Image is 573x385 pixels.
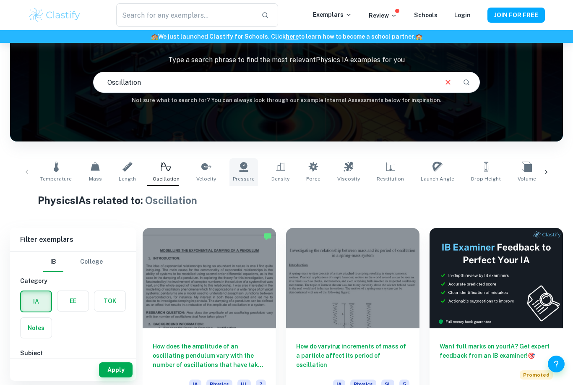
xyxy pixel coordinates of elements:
p: Exemplars [313,10,352,19]
a: Login [454,12,471,18]
span: Length [119,175,136,183]
button: Search [459,75,474,89]
span: Density [271,175,289,183]
h6: Filter exemplars [10,228,136,251]
span: Temperature [40,175,72,183]
button: JOIN FOR FREE [487,8,545,23]
p: Type a search phrase to find the most relevant Physics IA examples for you [10,55,563,65]
span: Force [306,175,320,183]
h6: We just launched Clastify for Schools. Click to learn how to become a school partner. [2,32,571,41]
h6: Want full marks on your IA ? Get expert feedback from an IB examiner! [440,342,553,360]
span: Velocity [196,175,216,183]
img: Marked [263,232,272,241]
input: Search for any exemplars... [116,3,255,27]
button: Apply [99,362,133,377]
span: Viscosity [337,175,360,183]
h6: How does the amplitude of an oscillating pendulum vary with the number of oscillations that have ... [153,342,266,369]
span: Pressure [233,175,255,183]
span: Restitution [377,175,404,183]
h6: Subject [20,348,126,358]
div: Filter type choice [43,252,103,272]
button: Notes [21,318,52,338]
img: Clastify logo [28,7,81,24]
h6: Not sure what to search for? You can always look through our example Internal Assessments below f... [10,96,563,105]
button: TOK [94,291,125,311]
span: Mass [89,175,102,183]
span: Launch Angle [421,175,454,183]
h1: Physics IAs related to: [38,193,535,208]
span: Promoted [520,370,553,380]
h6: Category [20,276,126,285]
span: Oscillation [145,194,197,206]
span: Volume [518,175,536,183]
h6: How do varying increments of mass of a particle affect its period of oscillation [296,342,409,369]
span: 🏫 [415,33,422,40]
a: here [286,33,299,40]
span: 🏫 [151,33,158,40]
button: Clear [440,74,456,90]
span: Oscillation [153,175,180,183]
button: IA [21,291,51,312]
button: Help and Feedback [548,356,565,372]
p: Review [369,11,397,20]
button: EE [57,291,89,311]
button: College [80,252,103,272]
span: Drop Height [471,175,501,183]
span: 🎯 [528,352,535,359]
a: Schools [414,12,438,18]
button: IB [43,252,63,272]
img: Thumbnail [430,228,563,328]
input: E.g. harmonic motion analysis, light diffraction experiments, sliding objects down a ramp... [94,71,437,94]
